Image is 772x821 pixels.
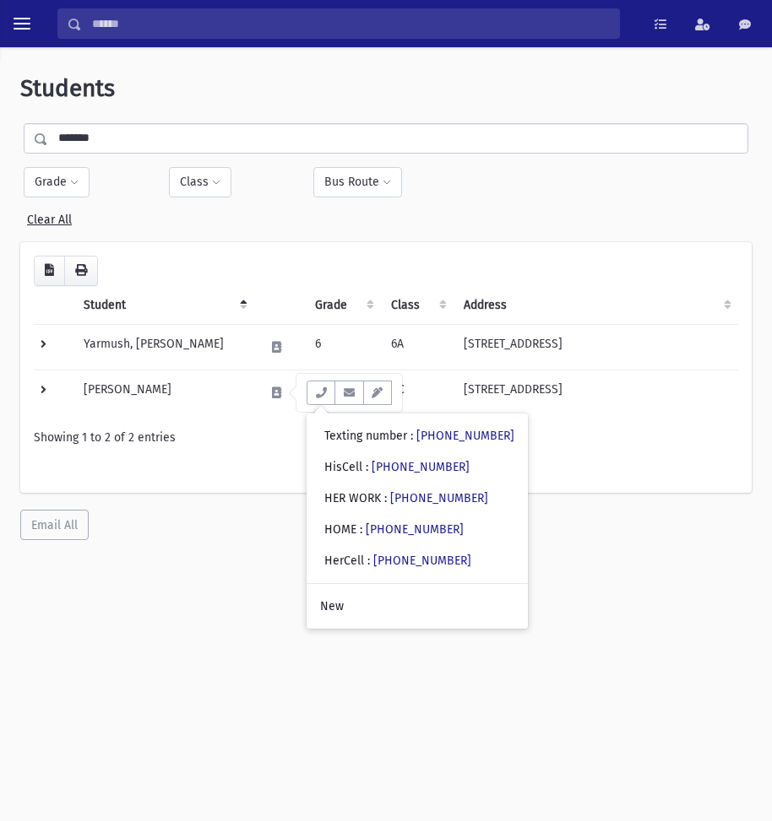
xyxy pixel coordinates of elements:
td: Yarmush, [PERSON_NAME] [73,324,254,370]
button: Grade [24,167,90,197]
div: Texting number [324,427,514,445]
span: : [360,522,362,537]
span: : [367,554,370,568]
a: [PHONE_NUMBER] [372,460,470,474]
span: : [366,460,368,474]
div: HerCell [324,552,471,570]
button: Bus Route [313,167,402,197]
a: [PHONE_NUMBER] [366,522,464,537]
td: 6 [305,324,381,370]
button: Email Templates [363,381,392,405]
td: [PERSON_NAME] [73,370,254,415]
div: HER WORK [324,489,488,507]
a: [PHONE_NUMBER] [373,554,471,568]
th: Grade: activate to sort column ascending [305,286,381,325]
button: CSV [34,256,65,286]
a: [PHONE_NUMBER] [416,429,514,443]
td: 6A [381,324,454,370]
a: [PHONE_NUMBER] [390,491,488,505]
td: [STREET_ADDRESS] [454,324,738,370]
td: 8C [381,370,454,415]
td: [STREET_ADDRESS] [454,370,738,415]
span: Students [20,74,115,102]
span: : [410,429,413,443]
th: Class: activate to sort column ascending [381,286,454,325]
button: Print [64,256,98,286]
div: Showing 1 to 2 of 2 entries [34,429,738,446]
td: 8 [305,370,381,415]
span: : [384,491,387,505]
th: Student: activate to sort column descending [73,286,254,325]
button: Class [169,167,231,197]
a: Clear All [27,206,72,227]
div: HisCell [324,458,470,476]
div: HOME [324,521,464,538]
th: Address: activate to sort column ascending [454,286,738,325]
button: Email All [20,510,89,540]
a: New [307,591,528,622]
button: toggle menu [7,8,37,39]
input: Search [82,8,619,39]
